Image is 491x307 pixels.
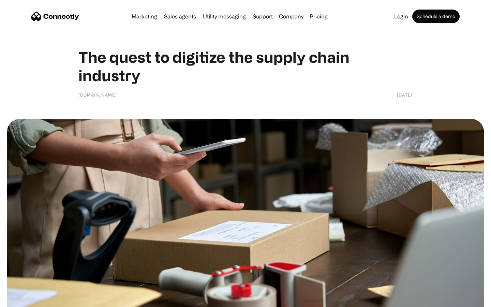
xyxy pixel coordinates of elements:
[161,14,199,19] a: Sales agents
[78,48,413,85] h1: The quest to digitize the supply chain industry
[200,14,249,19] a: Utility messaging
[129,14,160,19] a: Marketing
[78,91,117,98] div: [DOMAIN_NAME]
[7,295,41,305] aside: Language selected: English
[14,295,41,305] ul: Language list
[250,14,276,19] a: Support
[397,91,413,98] div: [DATE]
[412,10,460,23] a: Schedule a demo
[279,12,303,21] div: Company
[391,14,411,19] a: Login
[307,14,330,19] a: Pricing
